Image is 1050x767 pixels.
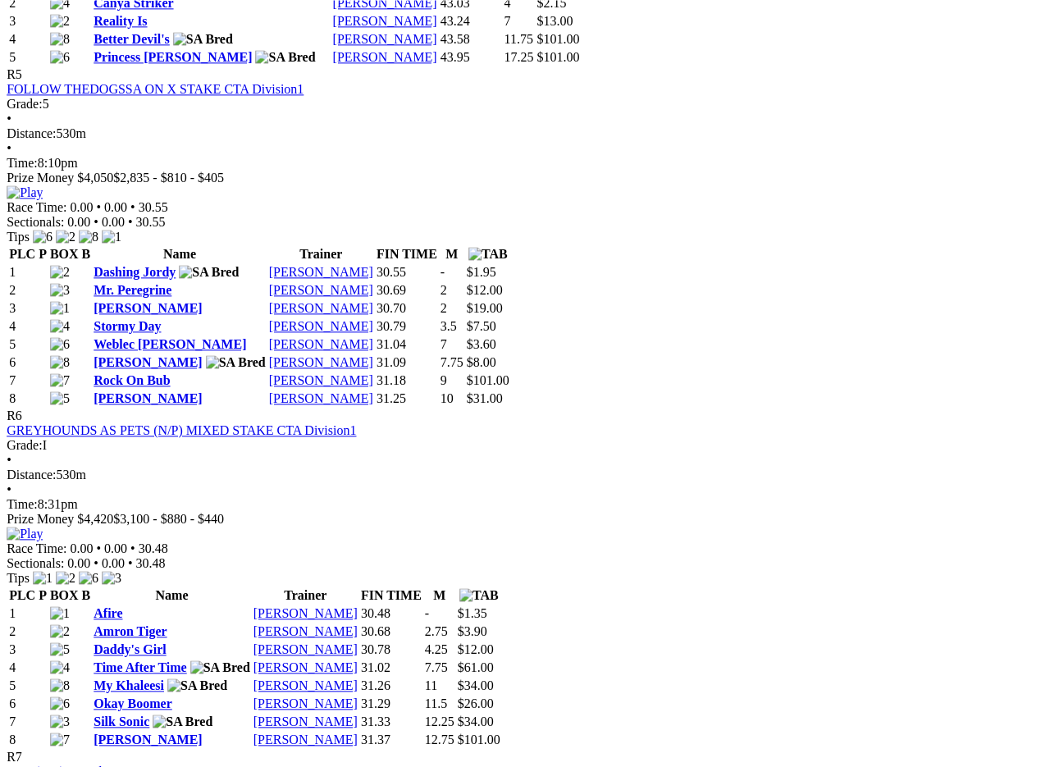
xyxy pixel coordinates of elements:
span: $7.50 [467,319,496,333]
span: $12.00 [467,283,503,297]
td: 5 [8,49,48,66]
a: GREYHOUNDS AS PETS (N/P) MIXED STAKE CTA Division1 [7,423,356,437]
span: • [7,453,11,467]
span: • [94,215,98,229]
span: $2,835 - $810 - $405 [113,171,224,185]
span: $12.00 [458,642,494,656]
text: 7 [504,14,510,28]
td: 30.48 [360,605,422,622]
text: 2 [441,301,447,315]
td: 31.04 [376,336,438,353]
img: 5 [50,642,70,657]
td: 30.68 [360,623,422,640]
td: 3 [8,300,48,317]
div: 8:10pm [7,156,1043,171]
img: 3 [102,571,121,586]
a: [PERSON_NAME] [269,355,373,369]
img: Play [7,527,43,541]
div: Prize Money $4,050 [7,171,1043,185]
img: TAB [459,588,499,603]
a: Better Devil's [94,32,170,46]
th: Name [93,587,251,604]
td: 5 [8,336,48,353]
th: FIN TIME [376,246,438,263]
img: 1 [50,606,70,621]
th: Trainer [268,246,374,263]
img: 3 [50,714,70,729]
td: 4 [8,660,48,676]
td: 8 [8,732,48,748]
text: 4.25 [425,642,448,656]
div: 530m [7,468,1043,482]
span: Distance: [7,468,56,482]
span: • [7,141,11,155]
span: $19.00 [467,301,503,315]
img: 1 [102,230,121,244]
td: 31.33 [360,714,422,730]
a: Mr. Peregrine [94,283,171,297]
text: 3.5 [441,319,457,333]
span: $13.00 [536,14,573,28]
a: Silk Sonic [94,714,149,728]
th: Name [93,246,267,263]
text: 12.75 [425,733,454,746]
td: 7 [8,372,48,389]
a: [PERSON_NAME] [269,373,373,387]
span: Race Time: [7,200,66,214]
a: Daddy's Girl [94,642,166,656]
span: • [7,112,11,126]
span: $1.35 [458,606,487,620]
img: 8 [50,678,70,693]
a: [PERSON_NAME] [269,337,373,351]
text: 7.75 [441,355,463,369]
a: [PERSON_NAME] [269,283,373,297]
text: 7 [441,337,447,351]
span: $101.00 [467,373,509,387]
th: FIN TIME [360,587,422,604]
td: 31.29 [360,696,422,712]
span: • [130,541,135,555]
td: 2 [8,623,48,640]
span: $101.00 [536,50,579,64]
span: 30.55 [139,200,168,214]
span: $101.00 [536,32,579,46]
div: I [7,438,1043,453]
img: 3 [50,283,70,298]
span: $61.00 [458,660,494,674]
td: 5 [8,678,48,694]
span: R6 [7,409,22,422]
img: SA Bred [153,714,212,729]
text: 11 [425,678,437,692]
a: [PERSON_NAME] [269,301,373,315]
img: 8 [79,230,98,244]
td: 31.09 [376,354,438,371]
a: Princess [PERSON_NAME] [94,50,252,64]
a: [PERSON_NAME] [94,301,202,315]
a: Dashing Jordy [94,265,176,279]
span: $26.00 [458,696,494,710]
th: Trainer [253,587,358,604]
text: 11.5 [425,696,447,710]
span: R7 [7,750,22,764]
span: P [39,588,47,602]
span: 0.00 [67,556,90,570]
td: 4 [8,318,48,335]
span: 0.00 [104,200,127,214]
a: [PERSON_NAME] [269,265,373,279]
img: 7 [50,373,70,388]
img: 1 [33,571,52,586]
span: $31.00 [467,391,503,405]
span: $34.00 [458,678,494,692]
img: SA Bred [206,355,266,370]
img: TAB [468,247,508,262]
div: Prize Money $4,420 [7,512,1043,527]
a: Stormy Day [94,319,161,333]
span: 30.48 [139,541,168,555]
img: SA Bred [167,678,227,693]
img: 8 [50,32,70,47]
a: [PERSON_NAME] [253,660,358,674]
span: 30.55 [135,215,165,229]
text: 10 [441,391,454,405]
span: 0.00 [102,556,125,570]
img: 1 [50,301,70,316]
